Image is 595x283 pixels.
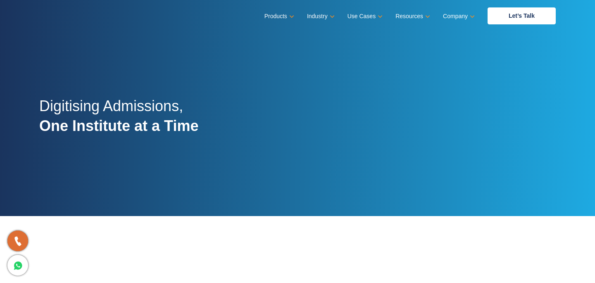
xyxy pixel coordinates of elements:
a: Resources [395,10,428,22]
strong: One Institute at a Time [39,117,198,134]
h2: Digitising Admissions, [39,96,198,145]
a: Industry [307,10,333,22]
a: Company [443,10,473,22]
a: Products [264,10,293,22]
a: Use Cases [347,10,381,22]
a: Let’s Talk [488,7,556,24]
